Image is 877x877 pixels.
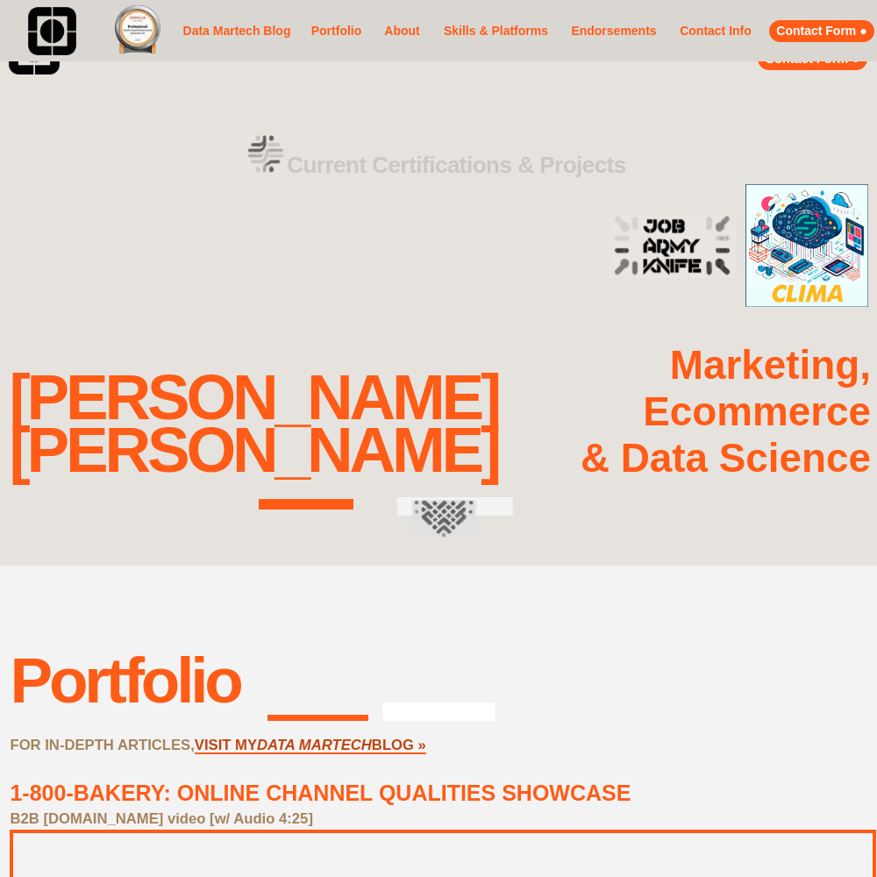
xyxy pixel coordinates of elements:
iframe: Chat Widget [789,793,877,877]
strong: FOR IN-DEPTH ARTICLES, [10,737,194,753]
a: 1-800-BAKERY: ONLINE CHANNEL QUALITIES SHOWCASE [10,781,631,805]
a: DATA MARTECH [257,737,372,754]
div: Portfolio [10,644,239,717]
strong: B2B [DOMAIN_NAME] video [w/ Audio 4:25] [10,810,312,827]
strong: Marketing, [670,343,871,388]
a: Data Martech Blog [180,6,294,56]
a: BLOG » [372,737,426,754]
a: About [379,20,425,42]
strong: Ecommerce [643,389,871,434]
a: VISIT MY [195,737,257,754]
a: Endorsements [567,20,661,42]
a: Portfolio [307,12,366,51]
a: Contact Form ● [769,20,874,42]
a: Contact Info [674,20,757,42]
strong: & Data Science [581,436,871,481]
strong: Current Certifications & Projects [287,152,626,178]
a: Skills & Platforms [438,12,553,51]
div: [PERSON_NAME] [PERSON_NAME] [9,371,498,477]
